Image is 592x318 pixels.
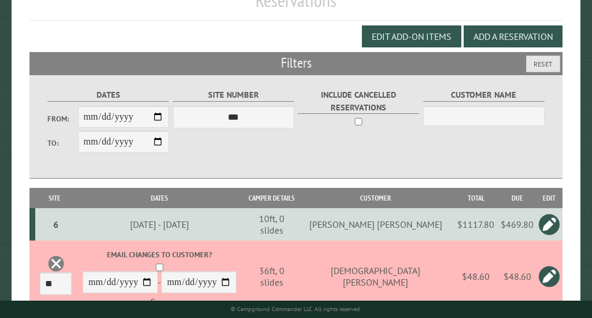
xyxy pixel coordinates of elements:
td: $48.60 [499,241,535,313]
button: Edit Add-on Items [362,25,461,47]
label: Customer Name [423,88,545,102]
label: Email changes to customer? [76,249,244,260]
td: $48.60 [453,241,499,313]
td: 36ft, 0 slides [246,241,298,313]
td: [DEMOGRAPHIC_DATA][PERSON_NAME] [298,241,453,313]
td: $1117.80 [453,208,499,241]
label: Site Number [173,88,294,102]
button: Add a Reservation [464,25,563,47]
th: Due [499,188,535,208]
div: [DATE] - [DATE] [76,219,244,230]
th: Customer [298,188,453,208]
button: Reset [526,56,560,72]
th: Dates [73,188,245,208]
div: - [76,249,244,308]
td: 10ft, 0 slides [246,208,298,241]
td: $469.80 [499,208,535,241]
label: From: [47,113,78,124]
a: Delete this reservation [47,255,65,272]
small: © Campground Commander LLC. All rights reserved. [231,305,361,313]
h2: Filters [29,52,563,74]
label: To: [47,138,78,149]
th: Camper Details [246,188,298,208]
div: 6 [40,219,72,230]
th: Site [35,188,73,208]
th: Edit [535,188,562,208]
label: Dates [47,88,169,102]
label: Include Cancelled Reservations [298,88,419,114]
th: Total [453,188,499,208]
a: Save [150,296,169,308]
td: [PERSON_NAME] [PERSON_NAME] [298,208,453,241]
